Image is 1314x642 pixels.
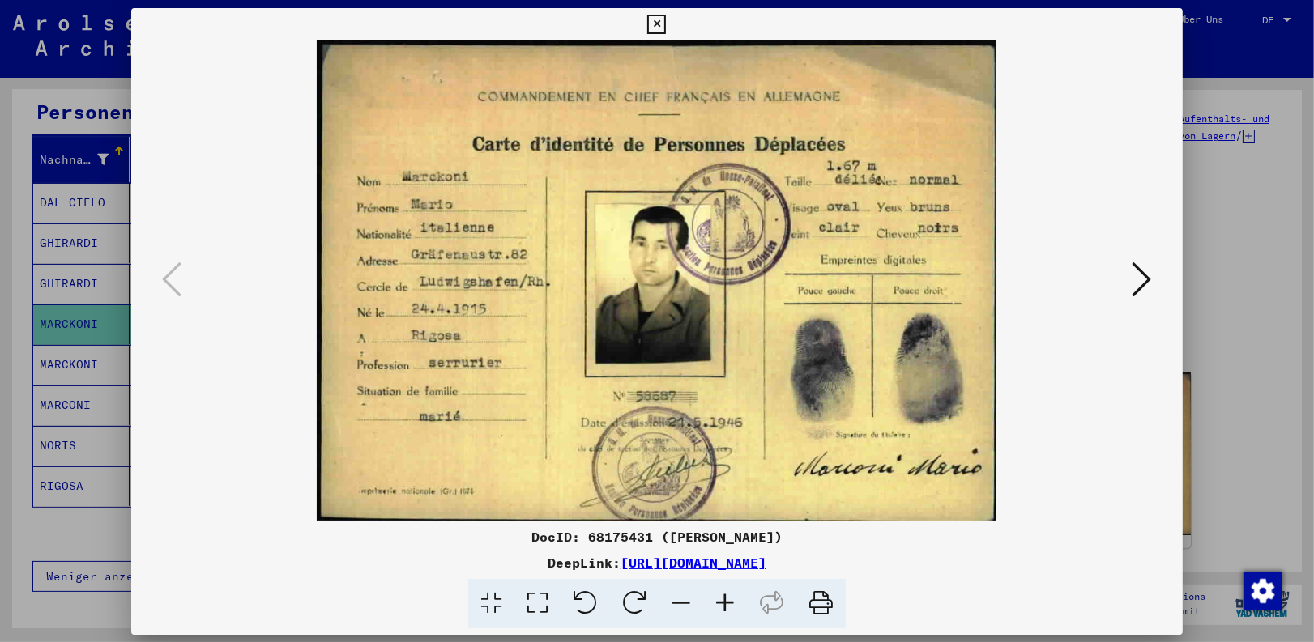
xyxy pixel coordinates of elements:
div: DeepLink: [131,553,1183,572]
div: Zustimmung ändern [1243,571,1282,610]
img: 001.jpg [186,40,1128,521]
img: Zustimmung ändern [1244,572,1282,610]
div: DocID: 68175431 ([PERSON_NAME]) [131,527,1183,546]
a: [URL][DOMAIN_NAME] [621,555,766,571]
